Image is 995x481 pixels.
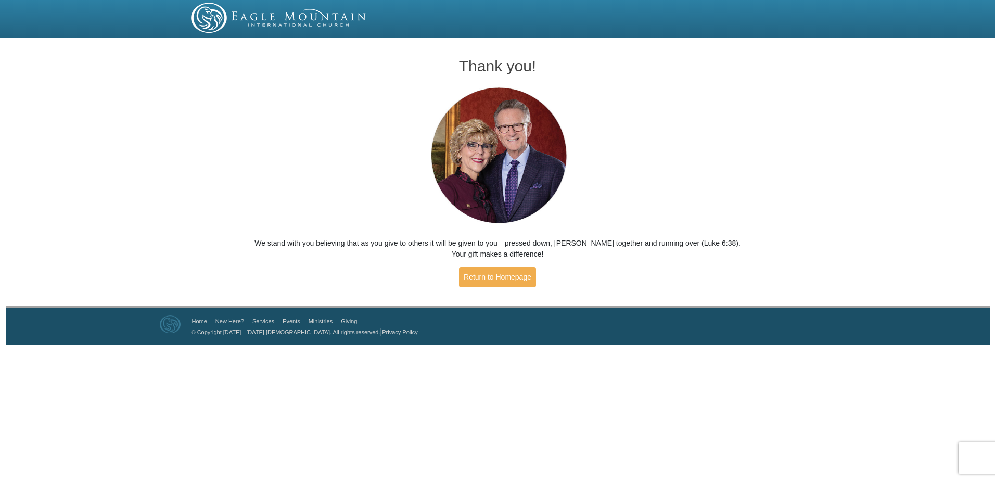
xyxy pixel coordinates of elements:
img: EMIC [191,3,367,33]
img: Eagle Mountain International Church [160,315,181,333]
a: Ministries [309,318,333,324]
a: © Copyright [DATE] - [DATE] [DEMOGRAPHIC_DATA]. All rights reserved. [192,329,380,335]
img: Pastors George and Terri Pearsons [421,84,575,227]
a: Giving [341,318,357,324]
a: New Here? [215,318,244,324]
a: Return to Homepage [459,267,536,287]
a: Services [252,318,274,324]
a: Home [192,318,207,324]
p: | [188,326,418,337]
a: Privacy Policy [382,329,417,335]
p: We stand with you believing that as you give to others it will be given to you—pressed down, [PER... [254,238,741,260]
h1: Thank you! [254,57,741,74]
a: Events [283,318,300,324]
